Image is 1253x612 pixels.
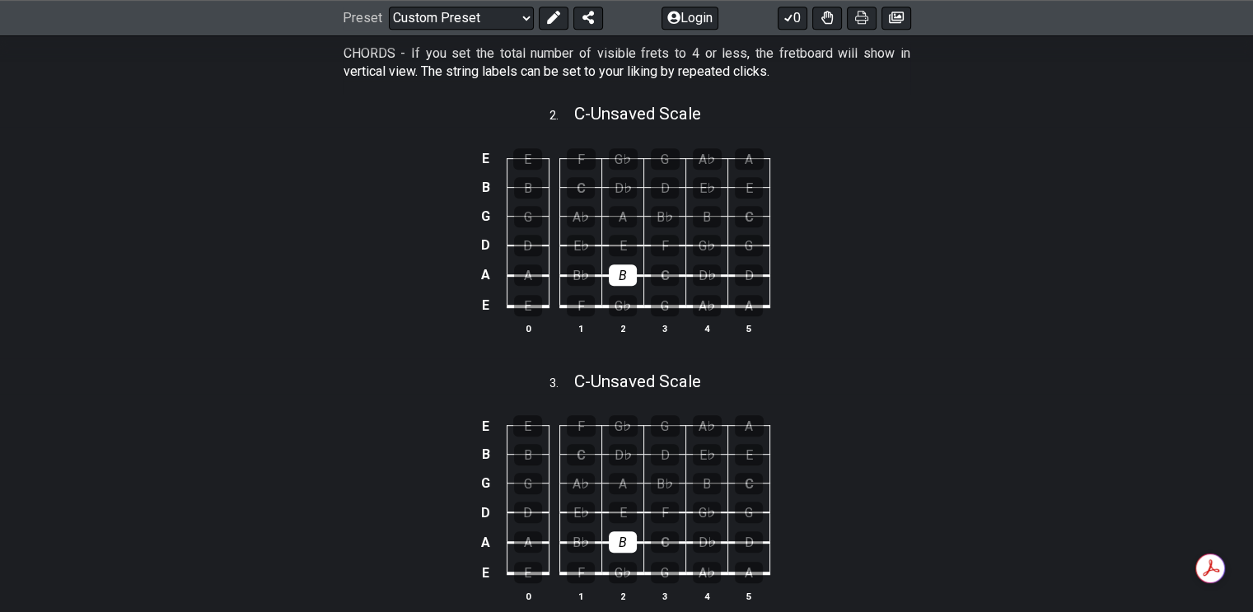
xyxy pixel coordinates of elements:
div: G♭ [609,295,637,316]
div: C [651,531,679,553]
div: D [735,531,763,553]
div: A♭ [693,295,721,316]
div: B [693,473,721,494]
div: G [735,235,763,256]
div: F [567,415,596,437]
div: G [514,473,542,494]
div: C [567,444,595,465]
div: B [609,531,637,553]
div: D♭ [609,444,637,465]
div: A [735,415,764,437]
div: G♭ [609,415,638,437]
div: E [735,444,763,465]
div: G [735,502,763,523]
button: Toggle Dexterity for all fretkits [812,7,842,30]
div: D [514,235,542,256]
div: A♭ [567,473,595,494]
td: E [476,290,496,321]
div: C [735,206,763,227]
span: Preset [343,11,382,26]
th: 2 [602,587,644,605]
div: D♭ [693,531,721,553]
div: B [609,264,637,286]
td: A [476,527,496,558]
button: Create image [881,7,911,30]
div: D [514,502,542,523]
div: B [693,206,721,227]
span: 3 . [549,375,574,393]
div: A [514,531,542,553]
th: 2 [602,320,644,338]
div: A♭ [693,415,722,437]
div: F [651,235,679,256]
div: G♭ [693,235,721,256]
div: E♭ [693,444,721,465]
div: A [514,264,542,286]
div: G [651,415,680,437]
span: C - Unsaved Scale [574,371,701,391]
div: B♭ [651,206,679,227]
div: G [651,148,680,170]
button: Edit Preset [539,7,568,30]
div: A [735,562,763,583]
div: B♭ [567,264,595,286]
div: B [514,177,542,199]
div: B [514,444,542,465]
span: 2 . [549,107,574,125]
td: E [476,144,496,173]
th: 3 [644,320,686,338]
div: C [735,473,763,494]
div: G♭ [609,148,638,170]
div: E [735,177,763,199]
div: D♭ [609,177,637,199]
p: CHORDS - If you set the total number of visible frets to 4 or less, the fretboard will show in ve... [344,44,910,82]
td: E [476,557,496,588]
select: Preset [389,7,534,30]
th: 3 [644,587,686,605]
th: 1 [560,320,602,338]
div: B♭ [567,531,595,553]
div: A♭ [693,562,721,583]
div: G [651,562,679,583]
div: F [651,502,679,523]
div: G [651,295,679,316]
div: F [567,562,595,583]
div: D♭ [693,264,721,286]
td: B [476,173,496,202]
button: Share Preset [573,7,603,30]
div: E [513,415,542,437]
div: C [651,264,679,286]
td: G [476,469,496,498]
button: Login [662,7,718,30]
span: C - Unsaved Scale [574,104,701,124]
div: G♭ [609,562,637,583]
th: 0 [507,320,549,338]
div: A [735,148,764,170]
button: Print [847,7,877,30]
th: 4 [686,587,728,605]
div: E♭ [693,177,721,199]
div: E♭ [567,235,595,256]
div: D [651,444,679,465]
div: A♭ [567,206,595,227]
td: G [476,202,496,231]
div: B♭ [651,473,679,494]
div: G [514,206,542,227]
div: G♭ [693,502,721,523]
td: E [476,412,496,441]
th: 4 [686,320,728,338]
div: A♭ [693,148,722,170]
div: D [651,177,679,199]
button: 0 [778,7,807,30]
th: 5 [728,320,770,338]
div: A [609,473,637,494]
div: E [609,235,637,256]
div: F [567,148,596,170]
div: E [514,295,542,316]
th: 5 [728,587,770,605]
div: E [513,148,542,170]
div: D [735,264,763,286]
div: A [609,206,637,227]
div: A [735,295,763,316]
div: C [567,177,595,199]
